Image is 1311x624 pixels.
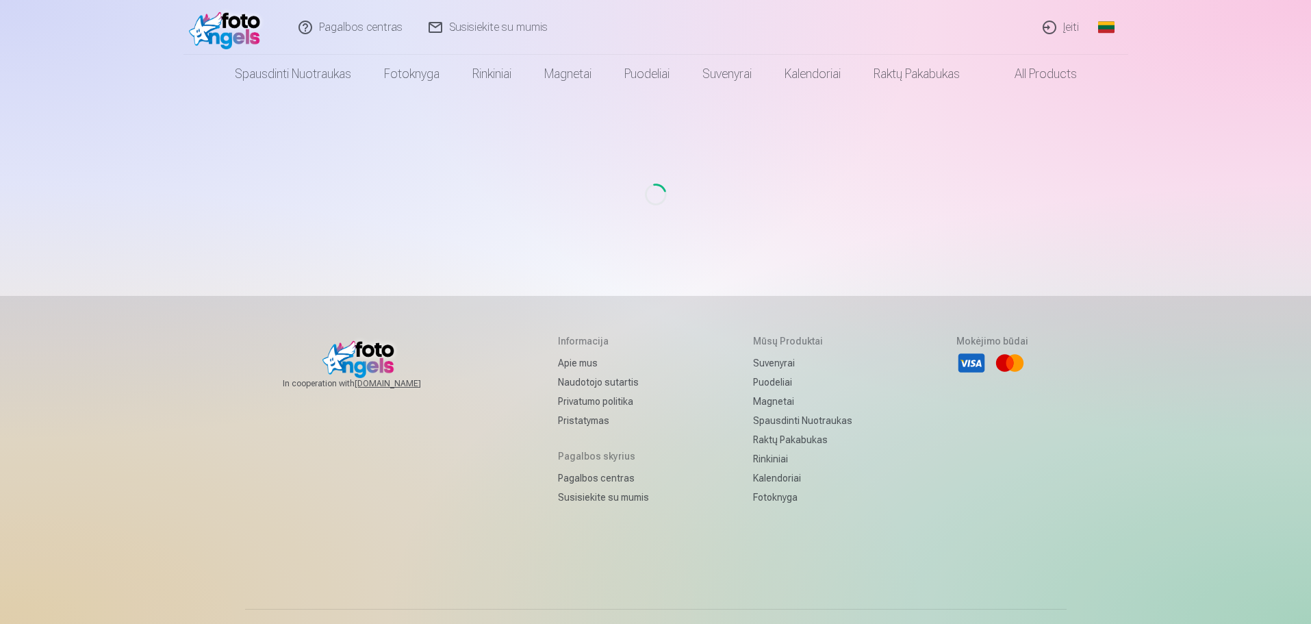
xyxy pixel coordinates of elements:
a: Fotoknyga [368,55,456,93]
a: Naudotojo sutartis [558,373,649,392]
a: Suvenyrai [753,353,852,373]
a: Magnetai [528,55,608,93]
a: Raktų pakabukas [857,55,976,93]
a: Rinkiniai [753,449,852,469]
a: Kalendoriai [768,55,857,93]
a: Magnetai [753,392,852,411]
a: Spausdinti nuotraukas [753,411,852,430]
span: In cooperation with [283,378,454,389]
a: All products [976,55,1093,93]
a: Fotoknyga [753,488,852,507]
a: Raktų pakabukas [753,430,852,449]
h5: Mūsų produktai [753,334,852,348]
a: Puodeliai [753,373,852,392]
h5: Mokėjimo būdai [956,334,1028,348]
a: Spausdinti nuotraukas [218,55,368,93]
a: Apie mus [558,353,649,373]
a: Suvenyrai [686,55,768,93]
a: Puodeliai [608,55,686,93]
h5: Informacija [558,334,649,348]
a: Rinkiniai [456,55,528,93]
a: Pristatymas [558,411,649,430]
h5: Pagalbos skyrius [558,449,649,463]
a: Privatumo politika [558,392,649,411]
a: [DOMAIN_NAME] [355,378,454,389]
a: Kalendoriai [753,469,852,488]
a: Susisiekite su mumis [558,488,649,507]
a: Pagalbos centras [558,469,649,488]
li: Mastercard [995,348,1025,378]
img: /fa2 [189,5,268,49]
li: Visa [956,348,987,378]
